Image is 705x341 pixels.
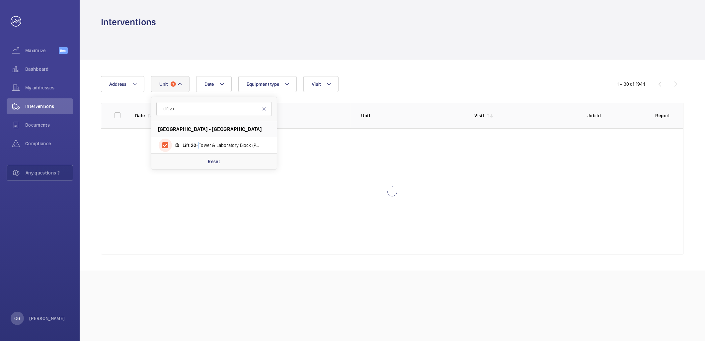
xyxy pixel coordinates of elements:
span: 1 [171,81,176,87]
p: Report [656,112,670,119]
span: Any questions ? [26,170,73,176]
span: Maximize [25,47,59,54]
span: 20 [191,143,196,148]
p: OG [14,315,20,322]
span: Date [204,81,214,87]
span: Dashboard [25,66,73,72]
span: Beta [59,47,68,54]
span: Interventions [25,103,73,110]
input: Search by unit or address [156,102,272,116]
p: [PERSON_NAME] [29,315,65,322]
p: Unit [361,112,464,119]
div: 1 – 30 of 1944 [617,81,646,87]
span: Equipment type [247,81,279,87]
h1: Interventions [101,16,156,28]
span: Lift [183,143,190,148]
span: Compliance [25,140,73,147]
button: Date [196,76,232,92]
button: Address [101,76,144,92]
span: Unit [159,81,168,87]
span: [GEOGRAPHIC_DATA] - [GEOGRAPHIC_DATA] [158,126,262,133]
p: Date [135,112,145,119]
span: Documents [25,122,73,128]
button: Visit [303,76,338,92]
span: - Tower & Laboratory Block (Passenger), 90931621 [183,142,260,149]
p: Address [248,112,351,119]
span: My addresses [25,84,73,91]
span: Address [109,81,127,87]
p: Job Id [587,112,645,119]
span: Visit [312,81,321,87]
button: Equipment type [238,76,297,92]
p: Visit [475,112,485,119]
button: Unit1 [151,76,190,92]
p: Reset [208,158,220,165]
